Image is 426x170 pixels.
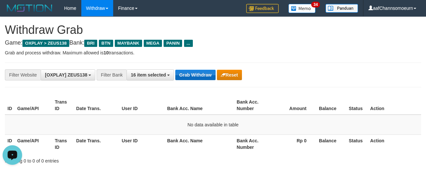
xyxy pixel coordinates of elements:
th: Balance [316,96,346,115]
th: Balance [316,135,346,153]
span: OXPLAY > ZEUS138 [22,40,69,47]
th: Status [346,135,367,153]
th: Status [346,96,367,115]
img: panduan.png [326,4,358,13]
span: BTN [99,40,113,47]
span: ... [184,40,193,47]
th: Action [367,135,421,153]
th: Action [367,96,421,115]
th: Bank Acc. Name [165,135,234,153]
div: Filter Bank [97,69,126,80]
button: Reset [217,70,242,80]
span: PANIN [164,40,182,47]
th: Game/API [15,96,52,115]
button: Open LiveChat chat widget [3,3,22,22]
th: Rp 0 [272,135,316,153]
button: [OXPLAY] ZEUS138 [41,69,95,80]
th: Bank Acc. Number [234,96,272,115]
img: MOTION_logo.png [5,3,54,13]
th: Date Trans. [73,135,119,153]
th: Game/API [15,135,52,153]
td: No data available in table [5,115,421,135]
span: 34 [311,2,320,7]
span: MEGA [144,40,162,47]
img: Feedback.jpg [246,4,279,13]
th: Bank Acc. Name [165,96,234,115]
button: 16 item selected [126,69,174,80]
h4: Game: Bank: [5,40,421,46]
img: Button%20Memo.svg [288,4,316,13]
th: User ID [119,135,165,153]
div: Filter Website [5,69,41,80]
span: [OXPLAY] ZEUS138 [45,72,87,78]
strong: 10 [103,50,109,55]
th: ID [5,96,15,115]
th: Bank Acc. Number [234,135,272,153]
th: Trans ID [52,135,74,153]
th: Trans ID [52,96,74,115]
div: Showing 0 to 0 of 0 entries [5,155,173,164]
span: MAYBANK [115,40,142,47]
p: Grab and process withdraw. Maximum allowed is transactions. [5,50,421,56]
th: Amount [272,96,316,115]
span: BRI [84,40,97,47]
th: User ID [119,96,165,115]
th: ID [5,135,15,153]
button: Grab Withdraw [175,70,215,80]
span: 16 item selected [131,72,166,78]
th: Date Trans. [73,96,119,115]
h1: Withdraw Grab [5,23,421,36]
